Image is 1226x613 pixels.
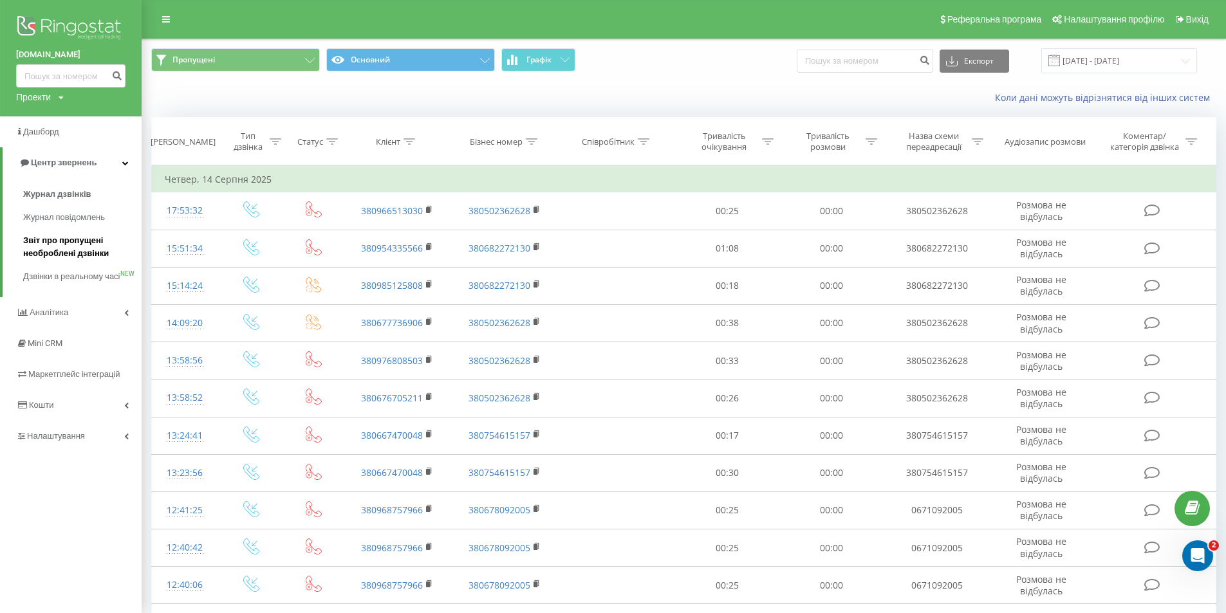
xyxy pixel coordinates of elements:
[361,392,423,404] a: 380676705211
[779,417,883,454] td: 00:00
[940,50,1009,73] button: Експорт
[883,230,991,267] td: 380682272130
[779,491,883,529] td: 00:00
[23,211,105,224] span: Журнал повідомлень
[23,206,142,229] a: Журнал повідомлень
[779,192,883,230] td: 00:00
[779,267,883,304] td: 00:00
[690,131,759,152] div: Тривалість очікування
[675,454,779,491] td: 00:30
[501,48,575,71] button: Графік
[779,567,883,604] td: 00:00
[469,429,530,441] a: 380754615157
[675,342,779,380] td: 00:33
[151,136,216,147] div: [PERSON_NAME]
[469,279,530,291] a: 380682272130
[361,279,423,291] a: 380985125808
[1107,131,1182,152] div: Коментар/категорія дзвінка
[469,242,530,254] a: 380682272130
[675,417,779,454] td: 00:17
[1016,535,1066,559] span: Розмова не відбулась
[526,55,552,64] span: Графік
[31,158,97,167] span: Центр звернень
[1016,199,1066,223] span: Розмова не відбулась
[3,147,142,178] a: Центр звернень
[1064,14,1164,24] span: Налаштування профілю
[1016,573,1066,597] span: Розмова не відбулась
[469,504,530,516] a: 380678092005
[779,529,883,567] td: 00:00
[675,192,779,230] td: 00:25
[361,316,423,329] a: 380677736906
[165,498,205,523] div: 12:41:25
[779,380,883,417] td: 00:00
[779,304,883,342] td: 00:00
[469,354,530,367] a: 380502362628
[1016,386,1066,410] span: Розмова не відбулась
[376,136,400,147] div: Клієнт
[165,236,205,261] div: 15:51:34
[16,48,125,61] a: [DOMAIN_NAME]
[883,342,991,380] td: 380502362628
[1182,540,1213,571] iframe: Intercom live chat
[675,304,779,342] td: 00:38
[23,234,135,260] span: Звіт про пропущені необроблені дзвінки
[361,242,423,254] a: 380954335566
[779,230,883,267] td: 00:00
[230,131,266,152] div: Тип дзвінка
[361,579,423,591] a: 380968757966
[470,136,523,147] div: Бізнес номер
[1186,14,1209,24] span: Вихід
[361,542,423,554] a: 380968757966
[947,14,1042,24] span: Реферальна програма
[469,579,530,591] a: 380678092005
[797,50,933,73] input: Пошук за номером
[165,385,205,410] div: 13:58:52
[361,466,423,479] a: 380667470048
[27,431,85,441] span: Налаштування
[1016,273,1066,297] span: Розмова не відбулась
[297,136,323,147] div: Статус
[361,429,423,441] a: 380667470048
[779,454,883,491] td: 00:00
[794,131,862,152] div: Тривалість розмови
[23,270,120,283] span: Дзвінки в реальному часі
[1016,461,1066,484] span: Розмова не відбулась
[582,136,635,147] div: Співробітник
[675,529,779,567] td: 00:25
[361,504,423,516] a: 380968757966
[883,304,991,342] td: 380502362628
[675,491,779,529] td: 00:25
[675,380,779,417] td: 00:26
[779,342,883,380] td: 00:00
[165,423,205,448] div: 13:24:41
[675,567,779,604] td: 00:25
[883,529,991,567] td: 0671092005
[469,542,530,554] a: 380678092005
[23,229,142,265] a: Звіт про пропущені необроблені дзвінки
[883,267,991,304] td: 380682272130
[23,188,91,201] span: Журнал дзвінків
[28,338,62,348] span: Mini CRM
[1016,498,1066,522] span: Розмова не відбулась
[469,316,530,329] a: 380502362628
[675,267,779,304] td: 00:18
[361,354,423,367] a: 380976808503
[469,466,530,479] a: 380754615157
[1016,349,1066,372] span: Розмова не відбулась
[469,205,530,217] a: 380502362628
[883,192,991,230] td: 380502362628
[883,454,991,491] td: 380754615157
[1005,136,1086,147] div: Аудіозапис розмови
[883,491,991,529] td: 0671092005
[675,230,779,267] td: 01:08
[883,380,991,417] td: 380502362628
[165,461,205,486] div: 13:23:56
[152,167,1216,192] td: Четвер, 14 Серпня 2025
[28,369,120,379] span: Маркетплейс інтеграцій
[16,91,51,104] div: Проекти
[326,48,495,71] button: Основний
[16,13,125,45] img: Ringostat logo
[995,91,1216,104] a: Коли дані можуть відрізнятися вiд інших систем
[1016,236,1066,260] span: Розмова не відбулась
